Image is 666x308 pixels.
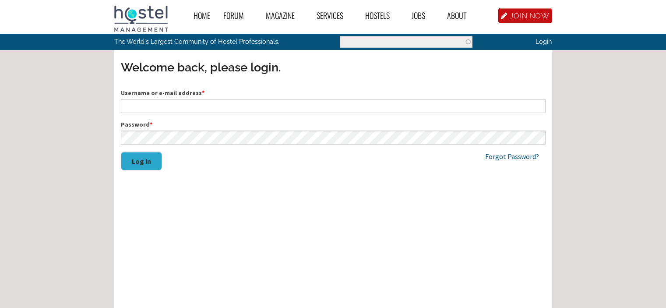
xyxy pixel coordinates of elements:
a: Forum [217,6,259,25]
a: Home [187,6,217,25]
a: Magazine [259,6,310,25]
a: Login [536,38,552,45]
p: The World's Largest Community of Hostel Professionals. [114,34,297,50]
label: Username or e-mail address [121,89,546,98]
h3: Welcome back, please login. [121,59,546,76]
span: This field is required. [150,120,152,128]
label: Password [121,120,546,129]
span: This field is required. [202,89,204,97]
a: Forgot Password? [485,152,539,161]
a: Hostels [359,6,405,25]
a: JOIN NOW [498,8,552,23]
a: About [440,6,482,25]
a: Services [310,6,359,25]
img: Hostel Management Home [114,6,168,32]
a: Jobs [405,6,440,25]
button: Log in [121,152,162,170]
input: Enter the terms you wish to search for. [340,36,472,48]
